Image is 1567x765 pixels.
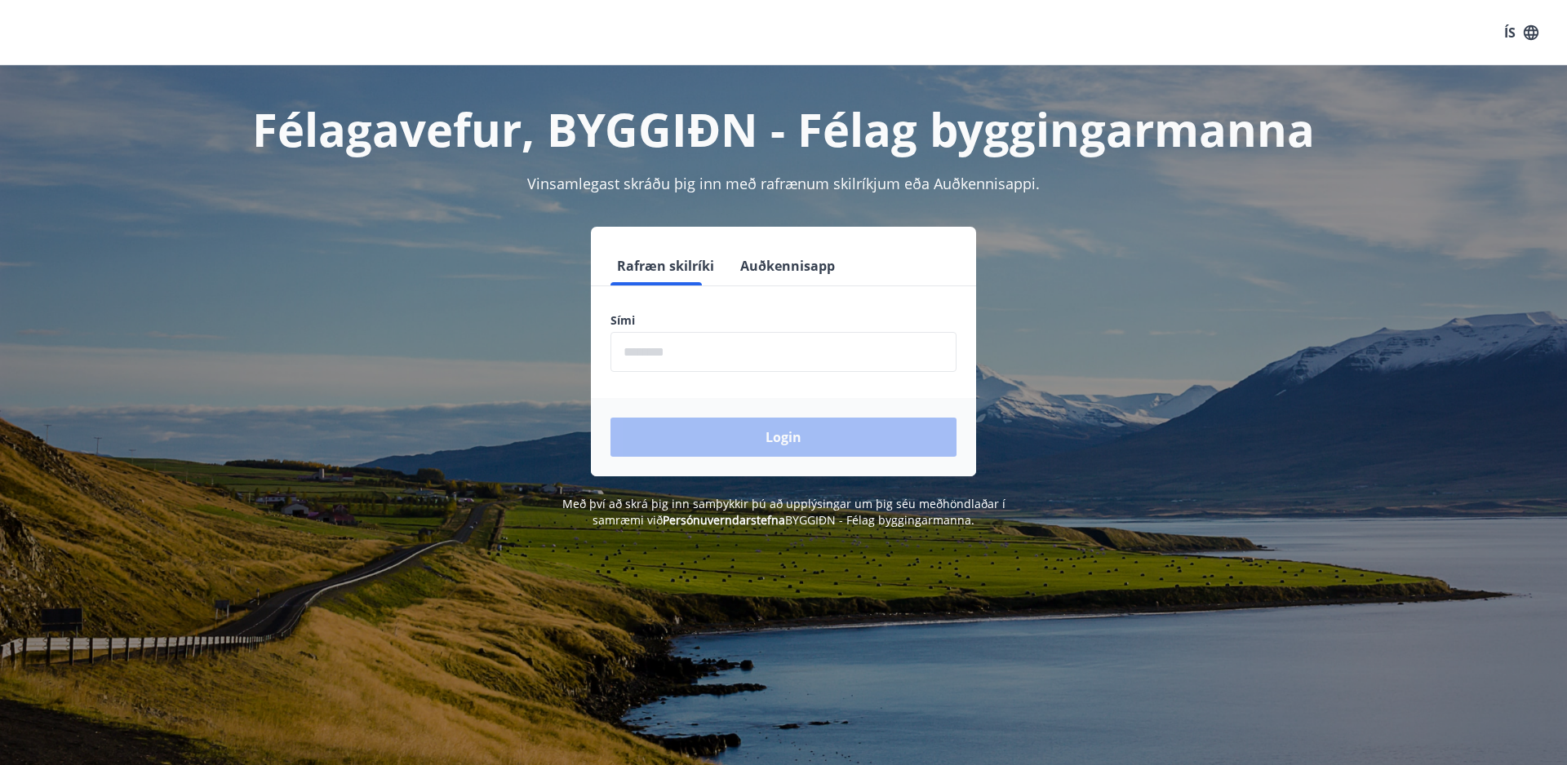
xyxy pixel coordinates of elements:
label: Sími [610,312,957,329]
button: ÍS [1495,18,1547,47]
button: Rafræn skilríki [610,246,721,285]
h1: Félagavefur, BYGGIÐN - Félag byggingarmanna [215,98,1352,160]
span: Með því að skrá þig inn samþykkir þú að upplýsingar um þig séu meðhöndlaðar í samræmi við BYGGIÐN... [562,496,1005,528]
button: Auðkennisapp [734,246,841,285]
a: Persónuverndarstefna [663,512,785,528]
span: Vinsamlegast skráðu þig inn með rafrænum skilríkjum eða Auðkennisappi. [527,174,1040,193]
